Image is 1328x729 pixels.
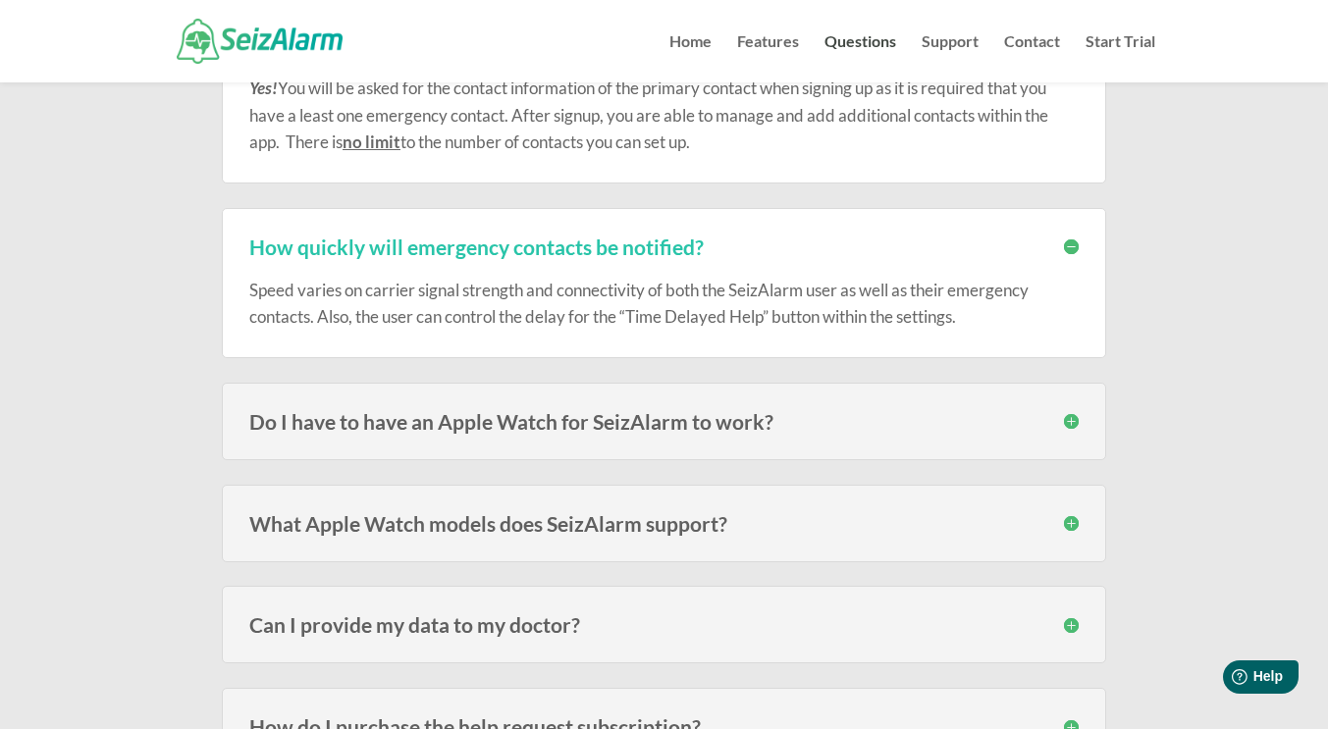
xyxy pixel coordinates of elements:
[249,75,1079,155] p: You will be asked for the contact information of the primary contact when signing up as it is req...
[737,34,799,82] a: Features
[1004,34,1060,82] a: Contact
[1153,652,1306,707] iframe: Help widget launcher
[249,411,1079,432] h3: Do I have to have an Apple Watch for SeizAlarm to work?
[249,236,1079,257] h3: How quickly will emergency contacts be notified?
[669,34,712,82] a: Home
[177,19,343,63] img: SeizAlarm
[249,614,1079,635] h3: Can I provide my data to my doctor?
[249,78,278,98] em: Yes!
[249,257,1079,330] div: Speed varies on carrier signal strength and connectivity of both the SeizAlarm user as well as th...
[343,131,400,152] span: no limit
[824,34,896,82] a: Questions
[249,513,1079,534] h3: What Apple Watch models does SeizAlarm support?
[1086,34,1155,82] a: Start Trial
[922,34,979,82] a: Support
